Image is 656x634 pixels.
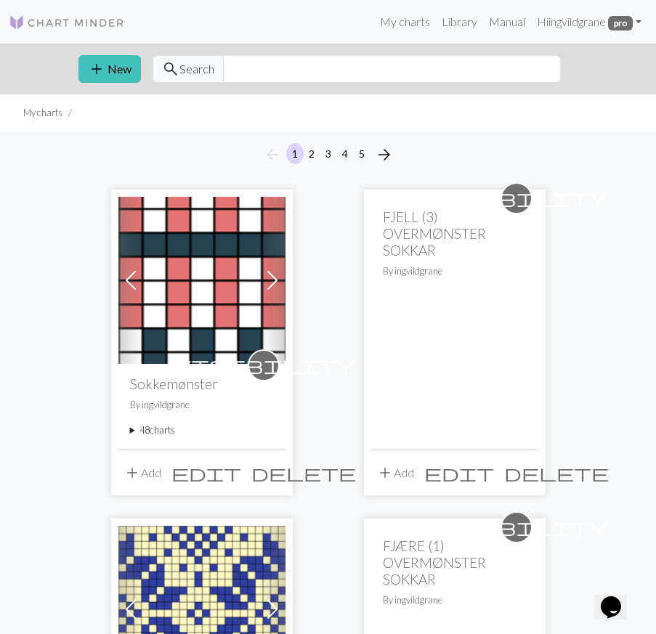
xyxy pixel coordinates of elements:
summary: 48charts [130,423,274,437]
button: 2 [303,143,320,164]
span: add [88,59,105,79]
span: search [162,59,179,79]
span: add [376,463,394,483]
p: By ingvildgrane [383,593,527,607]
p: By ingvildgrane [383,264,527,278]
i: Edit [424,464,494,481]
img: Logo [9,14,125,31]
button: 4 [336,143,354,164]
span: edit [171,463,241,483]
button: New [78,55,141,83]
a: Manual [483,7,531,36]
button: Edit [166,459,246,487]
i: Next [376,146,393,163]
h2: FJELL (3) OVERMØNSTER SOKKAR [383,208,527,259]
h2: FJÆRE (1) OVERMØNSTER SOKKAR [383,537,527,588]
i: private [173,351,355,380]
i: private [426,184,607,213]
i: Edit [171,464,241,481]
button: 3 [320,143,337,164]
button: Edit [419,459,499,487]
a: Hiingvildgrane pro [531,7,647,36]
a: FREDAGSSOKKAR - 24 rep [118,601,286,614]
button: Next [370,143,399,166]
span: pro [608,16,633,31]
span: edit [424,463,494,483]
a: Library [436,7,483,36]
button: 1 [286,143,304,164]
span: Search [179,60,214,78]
span: delete [504,463,609,483]
button: Delete [499,459,614,487]
button: 5 [353,143,370,164]
span: delete [251,463,356,483]
i: private [426,513,607,542]
span: arrow_forward [376,145,393,165]
button: Delete [246,459,361,487]
p: By ingvildgrane [130,398,274,412]
nav: Page navigation [258,143,399,166]
a: My charts [374,7,436,36]
span: visibility [426,187,607,209]
li: My charts [23,106,62,120]
button: Add [118,459,166,487]
span: visibility [173,354,355,376]
a: måndagssokkar - 7 rep [118,272,286,285]
img: måndagssokkar - 7 rep [118,197,286,364]
span: visibility [426,516,607,538]
button: Add [371,459,419,487]
span: add [123,463,141,483]
h2: Sokkemønster [130,375,274,392]
iframe: chat widget [595,576,641,619]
